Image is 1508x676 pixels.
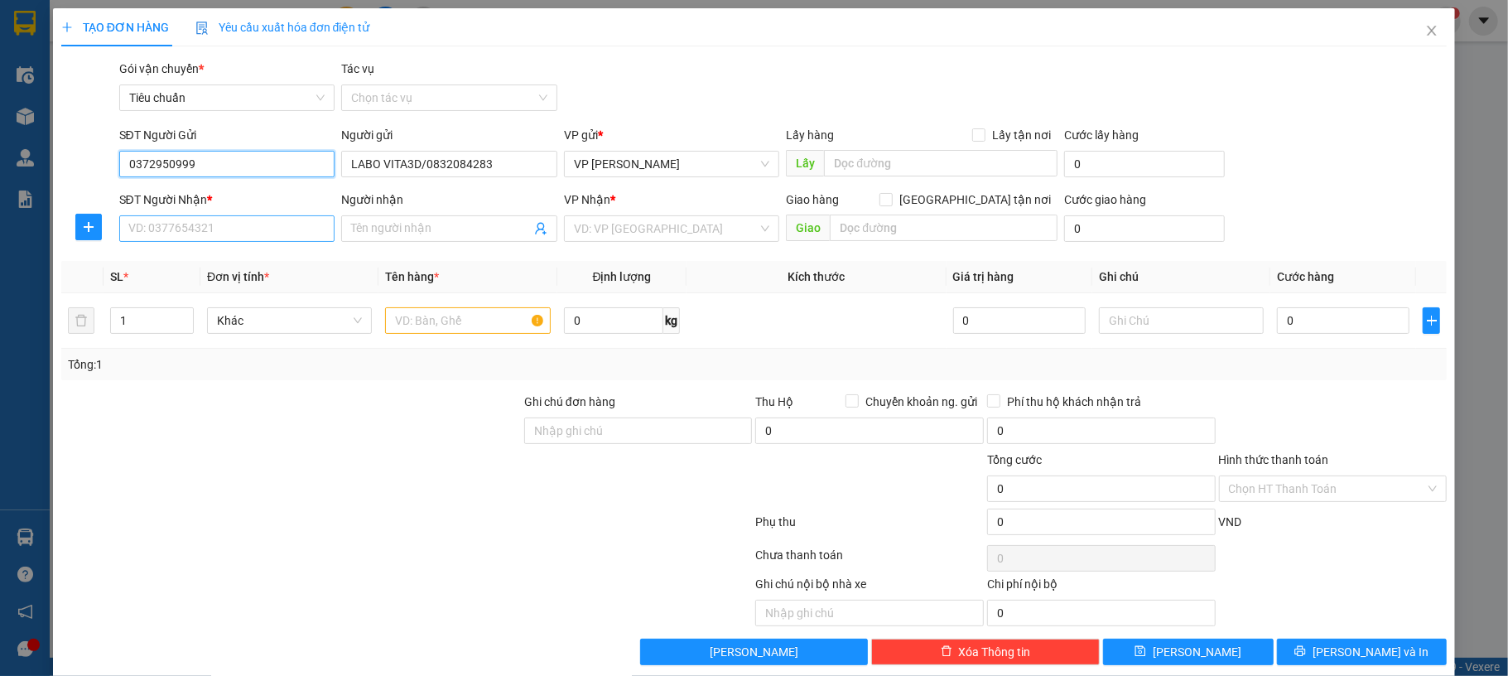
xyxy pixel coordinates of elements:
span: save [1135,645,1146,659]
span: Lấy [786,150,824,176]
label: Ghi chú đơn hàng [524,395,615,408]
label: Tác vụ [341,62,374,75]
label: Cước lấy hàng [1064,128,1139,142]
input: 0 [953,307,1086,334]
div: SĐT Người Gửi [119,126,335,144]
span: Lấy hàng [786,128,834,142]
button: save[PERSON_NAME] [1103,639,1274,665]
div: VP gửi [564,126,780,144]
span: Giao [786,215,830,241]
span: Định lượng [593,270,652,283]
span: Gói vận chuyển [119,62,204,75]
img: icon [195,22,209,35]
span: TẠO ĐƠN HÀNG [61,21,169,34]
input: Ghi chú đơn hàng [524,418,753,444]
span: plus [76,220,101,234]
span: [PERSON_NAME] [1153,643,1241,661]
span: VP Dương Đình Nghệ [574,152,770,176]
input: Cước giao hàng [1064,215,1224,242]
span: Giá trị hàng [953,270,1014,283]
span: Đơn vị tính [207,270,269,283]
span: kg [663,307,680,334]
span: Phí thu hộ khách nhận trả [1000,393,1148,411]
span: Tổng cước [987,453,1042,466]
span: Lấy tận nơi [985,126,1058,144]
button: plus [75,214,102,240]
th: Ghi chú [1092,261,1270,293]
span: VP Nhận [564,193,610,206]
div: Chi phí nội bộ [987,575,1216,600]
span: [PERSON_NAME] và In [1313,643,1429,661]
div: Người gửi [341,126,557,144]
span: SL [110,270,123,283]
span: user-add [534,222,547,235]
input: Cước lấy hàng [1064,151,1224,177]
input: Ghi Chú [1099,307,1264,334]
span: Giao hàng [786,193,839,206]
div: Phụ thu [754,513,985,542]
span: Thu Hộ [755,395,793,408]
span: Khác [217,308,362,333]
span: Tên hàng [385,270,439,283]
input: VD: Bàn, Ghế [385,307,550,334]
span: Yêu cầu xuất hóa đơn điện tử [195,21,370,34]
div: Tổng: 1 [68,355,583,374]
span: Chuyển khoản ng. gửi [859,393,984,411]
span: plus [61,22,73,33]
input: Dọc đường [824,150,1058,176]
div: SĐT Người Nhận [119,191,335,209]
button: [PERSON_NAME] [640,639,869,665]
span: Kích thước [788,270,846,283]
div: Chưa thanh toán [754,546,985,575]
button: printer[PERSON_NAME] và In [1277,639,1448,665]
span: Xóa Thông tin [959,643,1031,661]
div: Ghi chú nội bộ nhà xe [755,575,984,600]
input: Nhập ghi chú [755,600,984,626]
span: [GEOGRAPHIC_DATA] tận nơi [893,191,1058,209]
button: Close [1409,8,1455,55]
span: close [1425,24,1438,37]
span: [PERSON_NAME] [710,643,798,661]
label: Hình thức thanh toán [1219,453,1329,466]
span: plus [1424,314,1439,327]
span: delete [941,645,952,659]
div: Người nhận [341,191,557,209]
button: plus [1423,307,1440,334]
label: Cước giao hàng [1064,193,1146,206]
button: deleteXóa Thông tin [871,639,1100,665]
span: Cước hàng [1277,270,1334,283]
span: Tiêu chuẩn [129,85,325,110]
span: printer [1294,645,1306,659]
input: Dọc đường [830,215,1058,241]
span: VND [1219,515,1242,529]
button: delete [68,307,94,334]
